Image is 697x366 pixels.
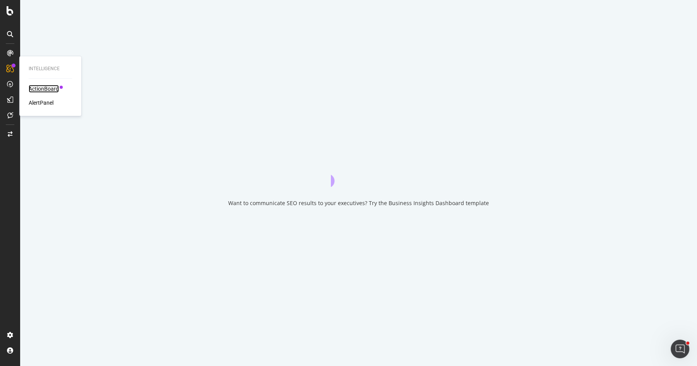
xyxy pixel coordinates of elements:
a: AlertPanel [29,99,53,107]
a: ActionBoard [29,85,59,93]
iframe: Intercom live chat [671,340,689,358]
div: Want to communicate SEO results to your executives? Try the Business Insights Dashboard template [228,199,489,207]
div: Intelligence [29,66,72,72]
div: animation [331,159,387,187]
